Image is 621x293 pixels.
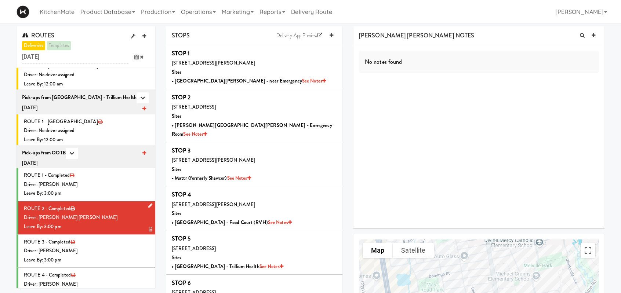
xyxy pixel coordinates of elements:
b: STOP 2 [172,93,191,102]
li: STOP 1[STREET_ADDRESS][PERSON_NAME]Sites• [GEOGRAPHIC_DATA][PERSON_NAME] - near EmergencySee Notes [166,45,342,89]
div: Driver: [PERSON_NAME] [24,180,150,189]
div: Driver: No driver assigned [24,70,150,80]
div: Leave By: 3:00 pm [24,256,150,265]
div: Leave By: 12:00 am [24,80,150,89]
a: Delivery App Preview [273,30,326,41]
a: See Notes [259,263,283,270]
li: ROUTE 1 - [GEOGRAPHIC_DATA]Driver: No driver assignedLeave By: 12:00 am [17,59,155,92]
div: [DATE] [22,103,150,113]
li: ROUTE 1 - [GEOGRAPHIC_DATA]Driver: No driver assignedLeave By: 12:00 am [17,114,155,147]
div: Leave By: 3:00 pm [24,189,150,198]
div: Driver: [PERSON_NAME] [24,246,150,256]
li: STOP 3[STREET_ADDRESS][PERSON_NAME]Sites• Mattr (formerly Shawcor)See Notes [166,142,342,186]
b: • [GEOGRAPHIC_DATA] - Trillium Health [172,263,283,270]
b: • [GEOGRAPHIC_DATA] - Food Court (RVH) [172,219,292,226]
a: deliveries [22,41,45,50]
b: Sites [172,254,182,261]
b: • [PERSON_NAME][GEOGRAPHIC_DATA][PERSON_NAME] - Emergency Room [172,122,332,138]
li: STOP 4[STREET_ADDRESS][PERSON_NAME]Sites• [GEOGRAPHIC_DATA] - Food Court (RVH)See Notes [166,186,342,230]
a: templates [47,41,71,50]
span: STOPS [172,31,190,40]
li: STOP 2[STREET_ADDRESS]Sites• [PERSON_NAME][GEOGRAPHIC_DATA][PERSON_NAME] - Emergency RoomSee Notes [166,89,342,142]
span: ROUTE 1 - [GEOGRAPHIC_DATA] [24,118,98,125]
span: ROUTES [22,31,54,40]
button: Show street map [363,243,393,258]
b: Pick-ups from OOTB [22,149,66,156]
b: STOP 4 [172,190,192,199]
div: Driver: [PERSON_NAME] [24,280,150,289]
b: Pick-ups from [GEOGRAPHIC_DATA] - Trillium Health [22,94,137,100]
span: ROUTE 1 - [GEOGRAPHIC_DATA] [24,62,98,69]
button: Toggle fullscreen view [581,243,595,258]
b: • Mattr (formerly Shawcor) [172,175,251,182]
span: ROUTE 4 - Completed [24,271,71,278]
li: ROUTE 2 - CompletedDriver: [PERSON_NAME] [PERSON_NAME]Leave By: 3:00 pm [17,201,155,235]
span: ROUTE 1 - Completed [24,172,70,179]
li: STOP 5[STREET_ADDRESS]Sites• [GEOGRAPHIC_DATA] - Trillium HealthSee Notes [166,230,342,274]
b: Sites [172,166,182,173]
div: Leave By: 12:00 am [24,135,150,144]
b: Sites [172,210,182,217]
b: STOP 1 [172,49,190,58]
b: STOP 3 [172,146,191,155]
li: ROUTE 3 - CompletedDriver: [PERSON_NAME]Leave By: 3:00 pm [17,235,155,268]
span: [PERSON_NAME] [PERSON_NAME] NOTES [359,31,474,40]
div: Leave By: 3:00 pm [24,222,150,231]
div: Driver: [PERSON_NAME] [PERSON_NAME] [24,213,150,222]
div: [DATE] [22,159,150,168]
a: See Notes [183,131,207,138]
b: Sites [172,113,182,120]
a: See Notes [302,77,326,84]
div: [STREET_ADDRESS][PERSON_NAME] [172,200,337,209]
b: Sites [172,69,182,76]
span: ROUTE 2 - Completed [24,205,70,212]
button: Show satellite imagery [393,243,434,258]
b: • [GEOGRAPHIC_DATA][PERSON_NAME] - near Emergency [172,77,326,84]
img: Micromart [17,6,29,18]
div: [STREET_ADDRESS][PERSON_NAME] [172,156,337,165]
li: ROUTE 1 - CompletedDriver: [PERSON_NAME]Leave By: 3:00 pm [17,168,155,201]
b: STOP 6 [172,279,191,287]
div: No notes found [359,51,599,73]
a: See Notes [227,175,251,182]
a: See Notes [268,219,292,226]
b: STOP 5 [172,234,191,243]
div: [STREET_ADDRESS] [172,103,337,112]
div: [STREET_ADDRESS][PERSON_NAME] [172,59,337,68]
div: [STREET_ADDRESS] [172,244,337,253]
div: Driver: No driver assigned [24,126,150,135]
span: ROUTE 3 - Completed [24,238,70,245]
